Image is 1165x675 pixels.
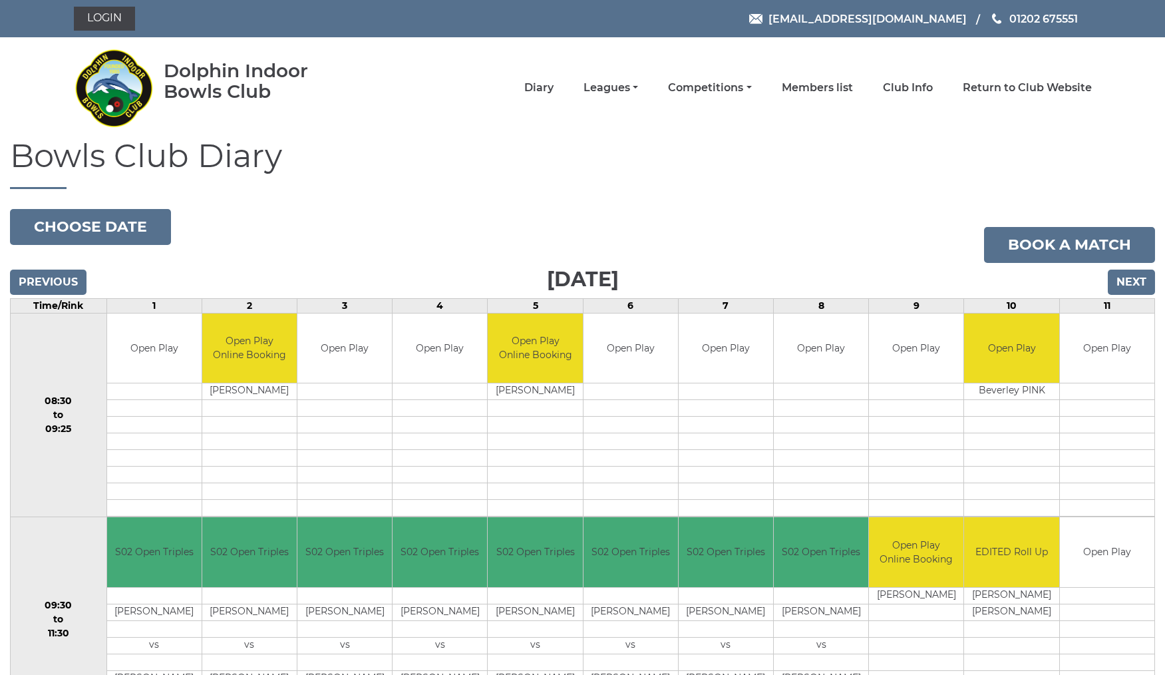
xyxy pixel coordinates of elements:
td: 7 [678,298,773,313]
td: S02 Open Triples [107,517,202,587]
td: vs [583,637,678,654]
td: vs [679,637,773,654]
td: 5 [488,298,583,313]
input: Next [1108,270,1155,295]
td: [PERSON_NAME] [964,604,1059,620]
td: [PERSON_NAME] [107,604,202,620]
td: Open Play [107,314,202,383]
td: S02 Open Triples [297,517,392,587]
a: Email [EMAIL_ADDRESS][DOMAIN_NAME] [749,11,967,27]
div: Dolphin Indoor Bowls Club [164,61,351,102]
td: vs [297,637,392,654]
a: Members list [782,81,853,95]
td: vs [774,637,868,654]
h1: Bowls Club Diary [10,138,1155,189]
a: Login [74,7,135,31]
td: vs [202,637,297,654]
img: Phone us [992,13,1001,24]
a: Return to Club Website [963,81,1092,95]
td: Open Play Online Booking [869,517,963,587]
td: 08:30 to 09:25 [11,313,107,517]
span: [EMAIL_ADDRESS][DOMAIN_NAME] [768,12,967,25]
td: [PERSON_NAME] [488,383,582,400]
td: [PERSON_NAME] [202,604,297,620]
td: Open Play [393,314,487,383]
td: 9 [869,298,964,313]
td: [PERSON_NAME] [393,604,487,620]
td: vs [393,637,487,654]
td: 10 [964,298,1059,313]
td: EDITED Roll Up [964,517,1059,587]
a: Competitions [668,81,751,95]
td: Open Play [1060,314,1154,383]
td: Open Play [869,314,963,383]
img: Email [749,14,762,24]
td: [PERSON_NAME] [679,604,773,620]
button: Choose date [10,209,171,245]
td: 4 [393,298,488,313]
td: Open Play [1060,517,1154,587]
td: 3 [297,298,393,313]
span: 01202 675551 [1009,12,1078,25]
img: Dolphin Indoor Bowls Club [74,41,154,134]
a: Book a match [984,227,1155,263]
td: Open Play [583,314,678,383]
td: Open Play [774,314,868,383]
a: Diary [524,81,554,95]
td: [PERSON_NAME] [202,383,297,400]
td: Open Play Online Booking [488,314,582,383]
td: 11 [1059,298,1154,313]
td: vs [107,637,202,654]
td: S02 Open Triples [488,517,582,587]
td: 6 [583,298,678,313]
td: S02 Open Triples [679,517,773,587]
td: [PERSON_NAME] [297,604,392,620]
td: [PERSON_NAME] [869,587,963,604]
td: [PERSON_NAME] [774,604,868,620]
input: Previous [10,270,86,295]
td: [PERSON_NAME] [583,604,678,620]
td: [PERSON_NAME] [488,604,582,620]
td: Beverley PINK [964,383,1059,400]
td: S02 Open Triples [393,517,487,587]
td: S02 Open Triples [202,517,297,587]
td: vs [488,637,582,654]
td: Time/Rink [11,298,107,313]
td: Open Play [679,314,773,383]
td: Open Play [964,314,1059,383]
td: 2 [202,298,297,313]
td: Open Play [297,314,392,383]
a: Leagues [583,81,638,95]
a: Club Info [883,81,933,95]
td: 1 [106,298,202,313]
td: S02 Open Triples [774,517,868,587]
td: S02 Open Triples [583,517,678,587]
td: [PERSON_NAME] [964,587,1059,604]
a: Phone us 01202 675551 [990,11,1078,27]
td: Open Play Online Booking [202,314,297,383]
td: 8 [774,298,869,313]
